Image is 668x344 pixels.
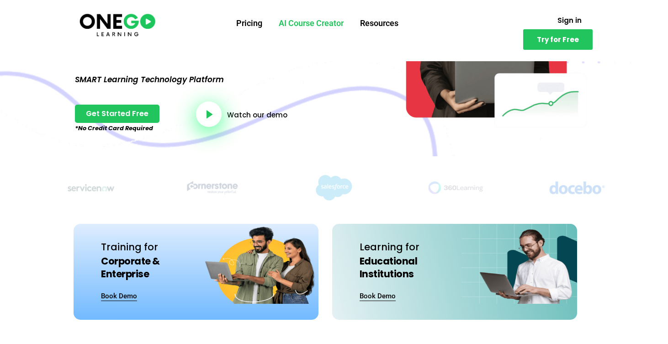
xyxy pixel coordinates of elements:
a: Resources [352,11,407,35]
img: Title [285,175,383,201]
a: Pricing [228,11,270,35]
a: Try for Free [523,29,593,50]
img: Title [42,175,140,201]
a: Book Demo [101,293,137,301]
img: Title [528,175,626,201]
a: AI Course Creator [270,11,352,35]
span: Sign in [557,17,582,24]
a: Sign in [546,11,593,29]
img: Title [163,175,262,201]
img: Title [406,175,505,201]
span: Get Started Free [86,110,148,117]
span: Corporate & Enterprise [101,254,160,280]
h4: Learning for [355,239,457,281]
span: Try for Free [537,36,579,43]
a: Book Demo [360,293,396,301]
em: *No Credit Card Required [75,124,153,132]
p: SMART Learning Technology Platform [75,73,351,86]
span: Educational Institutions [360,254,418,280]
h4: Training for [96,239,198,281]
a: Watch our demo [227,111,287,118]
a: Get Started Free [75,105,159,123]
a: video-button [196,101,222,127]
